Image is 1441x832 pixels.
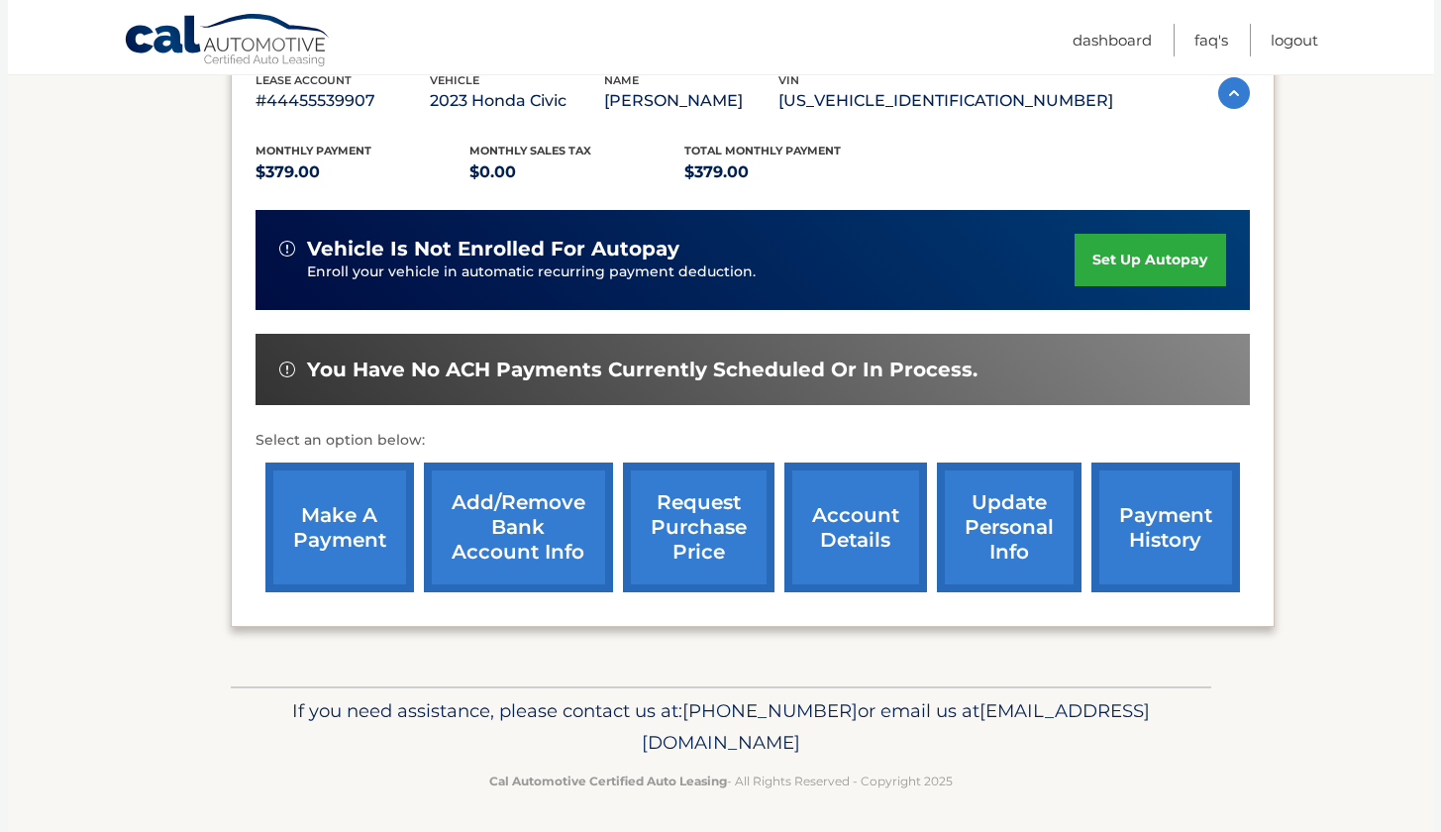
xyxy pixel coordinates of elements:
span: Monthly Payment [256,144,371,157]
span: lease account [256,73,352,87]
span: name [604,73,639,87]
span: You have no ACH payments currently scheduled or in process. [307,358,978,382]
p: [PERSON_NAME] [604,87,778,115]
a: FAQ's [1194,24,1228,56]
a: update personal info [937,463,1081,592]
a: Dashboard [1073,24,1152,56]
a: set up autopay [1075,234,1225,286]
span: [PHONE_NUMBER] [682,699,858,722]
p: 2023 Honda Civic [430,87,604,115]
span: vehicle is not enrolled for autopay [307,237,679,261]
a: make a payment [265,463,414,592]
img: alert-white.svg [279,241,295,257]
a: account details [784,463,927,592]
strong: Cal Automotive Certified Auto Leasing [489,774,727,788]
p: [US_VEHICLE_IDENTIFICATION_NUMBER] [778,87,1113,115]
span: Monthly sales Tax [469,144,591,157]
span: Total Monthly Payment [684,144,841,157]
a: Logout [1271,24,1318,56]
a: Cal Automotive [124,13,332,70]
p: - All Rights Reserved - Copyright 2025 [244,771,1198,791]
p: $379.00 [256,158,470,186]
p: #44455539907 [256,87,430,115]
img: alert-white.svg [279,362,295,377]
span: [EMAIL_ADDRESS][DOMAIN_NAME] [642,699,1150,754]
span: vehicle [430,73,479,87]
p: If you need assistance, please contact us at: or email us at [244,695,1198,759]
p: Select an option below: [256,429,1250,453]
a: Add/Remove bank account info [424,463,613,592]
p: $0.00 [469,158,684,186]
p: $379.00 [684,158,899,186]
a: request purchase price [623,463,774,592]
span: vin [778,73,799,87]
p: Enroll your vehicle in automatic recurring payment deduction. [307,261,1076,283]
img: accordion-active.svg [1218,77,1250,109]
a: payment history [1091,463,1240,592]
